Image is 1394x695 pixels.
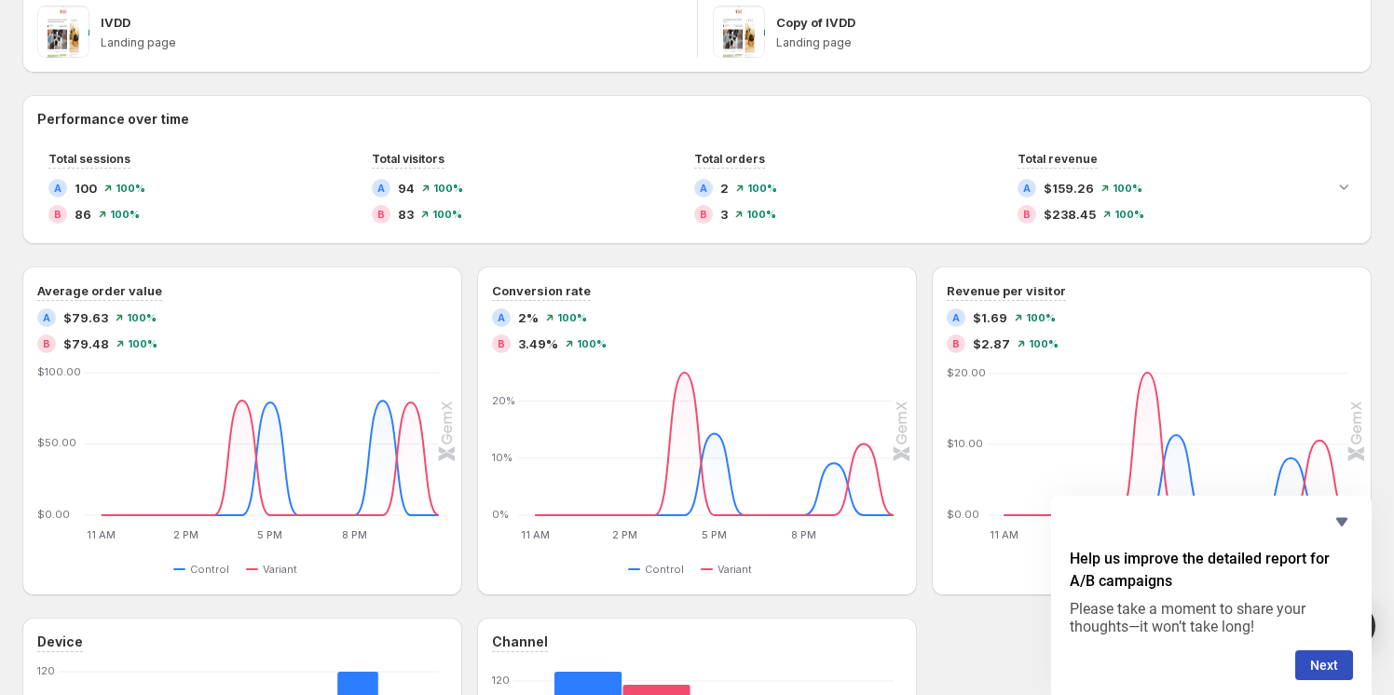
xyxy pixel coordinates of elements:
[48,152,130,166] span: Total sessions
[37,281,162,300] h3: Average order value
[492,451,512,464] text: 10%
[1044,205,1096,224] span: $238.45
[173,528,198,541] text: 2 PM
[577,338,607,349] span: 100 %
[747,183,777,194] span: 100 %
[377,209,385,220] h2: B
[258,528,283,541] text: 5 PM
[127,312,157,323] span: 100 %
[432,209,462,220] span: 100 %
[518,308,539,327] span: 2%
[128,338,157,349] span: 100 %
[720,205,728,224] span: 3
[694,152,765,166] span: Total orders
[1026,312,1056,323] span: 100 %
[63,308,108,327] span: $79.63
[498,338,505,349] h2: B
[37,436,76,449] text: $50.00
[37,110,1357,129] h2: Performance over time
[87,528,116,541] text: 11 AM
[1018,152,1098,166] span: Total revenue
[952,338,960,349] h2: B
[398,179,415,198] span: 94
[518,334,558,353] span: 3.49%
[173,558,237,580] button: Control
[498,312,505,323] h2: A
[628,558,691,580] button: Control
[54,209,61,220] h2: B
[190,562,229,577] span: Control
[952,312,960,323] h2: A
[37,664,55,677] text: 120
[1295,650,1353,680] button: Next question
[791,528,816,541] text: 8 PM
[1070,548,1353,593] h2: Help us improve the detailed report for A/B campaigns
[1029,338,1059,349] span: 100 %
[1114,209,1144,220] span: 100 %
[713,6,765,58] img: Copy of IVDD
[776,35,1358,50] p: Landing page
[973,308,1007,327] span: $1.69
[990,528,1018,541] text: 11 AM
[1070,600,1353,635] p: Please take a moment to share your thoughts—it won’t take long!
[720,179,729,198] span: 2
[947,437,983,450] text: $10.00
[717,562,752,577] span: Variant
[492,633,548,651] h3: Channel
[701,558,759,580] button: Variant
[398,205,414,224] span: 83
[492,508,509,521] text: 0%
[101,13,130,32] p: IVDD
[75,179,97,198] span: 100
[263,562,297,577] span: Variant
[1331,511,1353,533] button: Hide survey
[746,209,776,220] span: 100 %
[1070,511,1353,680] div: Help us improve the detailed report for A/B campaigns
[492,674,510,687] text: 120
[521,528,550,541] text: 11 AM
[43,338,50,349] h2: B
[63,334,109,353] span: $79.48
[246,558,305,580] button: Variant
[1044,179,1094,198] span: $159.26
[776,13,855,32] p: Copy of IVDD
[557,312,587,323] span: 100 %
[700,209,707,220] h2: B
[377,183,385,194] h2: A
[1023,209,1031,220] h2: B
[342,528,367,541] text: 8 PM
[947,508,979,521] text: $0.00
[43,312,50,323] h2: A
[702,528,727,541] text: 5 PM
[700,183,707,194] h2: A
[1113,183,1142,194] span: 100 %
[645,562,684,577] span: Control
[973,334,1010,353] span: $2.87
[492,394,515,407] text: 20%
[37,508,70,521] text: $0.00
[1331,173,1357,199] button: Expand chart
[433,183,463,194] span: 100 %
[101,35,682,50] p: Landing page
[1023,183,1031,194] h2: A
[372,152,444,166] span: Total visitors
[947,281,1066,300] h3: Revenue per visitor
[947,366,986,379] text: $20.00
[116,183,145,194] span: 100 %
[110,209,140,220] span: 100 %
[75,205,91,224] span: 86
[54,183,61,194] h2: A
[37,633,83,651] h3: Device
[492,281,591,300] h3: Conversion rate
[37,6,89,58] img: IVDD
[37,365,81,378] text: $100.00
[612,528,637,541] text: 2 PM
